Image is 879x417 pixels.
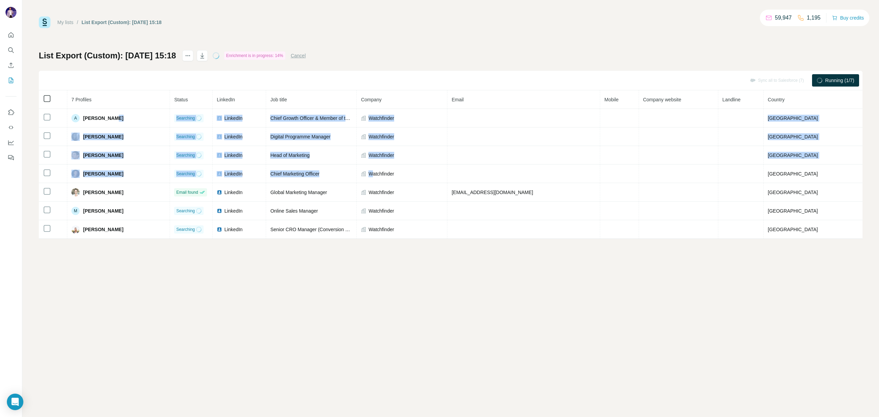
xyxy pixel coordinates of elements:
span: Chief Marketing Officer [270,171,319,177]
span: Company [361,97,381,102]
img: Avatar [71,188,80,196]
span: LinkedIn [224,170,242,177]
span: [EMAIL_ADDRESS][DOMAIN_NAME] [452,190,533,195]
span: Senior CRO Manager (Conversion Rate Optimisation) [270,227,385,232]
img: LinkedIn logo [217,190,222,195]
span: LinkedIn [224,226,242,233]
span: Online Sales Manager [270,208,318,214]
span: Watchfinder [368,133,394,140]
span: LinkedIn [224,207,242,214]
button: Use Surfe on LinkedIn [5,106,16,119]
button: Feedback [5,151,16,164]
span: Chief Growth Officer & Member of the Executive Committee [270,115,397,121]
span: Searching [176,208,195,214]
img: Avatar [71,170,80,178]
span: Digital Programme Manager [270,134,330,139]
span: LinkedIn [224,115,242,122]
span: [PERSON_NAME] [83,152,123,159]
span: Watchfinder [368,115,394,122]
div: Enrichment is in progress: 14% [224,52,285,60]
span: Email [452,97,464,102]
button: Dashboard [5,136,16,149]
img: LinkedIn logo [217,115,222,121]
li: / [77,19,78,26]
span: [GEOGRAPHIC_DATA] [768,171,818,177]
span: LinkedIn [224,152,242,159]
span: Watchfinder [368,189,394,196]
span: Global Marketing Manager [270,190,327,195]
span: Head of Marketing [270,153,309,158]
span: Job title [270,97,287,102]
span: Email found [176,189,198,195]
span: [PERSON_NAME] [83,170,123,177]
span: [GEOGRAPHIC_DATA] [768,153,818,158]
img: Avatar [71,133,80,141]
span: Watchfinder [368,170,394,177]
img: LinkedIn logo [217,153,222,158]
div: M [71,207,80,215]
button: Buy credits [832,13,864,23]
p: 59,947 [775,14,792,22]
img: LinkedIn logo [217,227,222,232]
img: Avatar [5,7,16,18]
span: Company website [643,97,681,102]
span: 7 Profiles [71,97,91,102]
button: Cancel [291,52,306,59]
button: Use Surfe API [5,121,16,134]
img: Avatar [71,225,80,234]
button: Search [5,44,16,56]
div: A [71,114,80,122]
span: LinkedIn [224,189,242,196]
img: LinkedIn logo [217,134,222,139]
span: Searching [176,152,195,158]
button: My lists [5,74,16,87]
span: Status [174,97,188,102]
button: actions [182,50,193,61]
span: Watchfinder [368,207,394,214]
span: [PERSON_NAME] [83,133,123,140]
span: Searching [176,115,195,121]
span: Mobile [604,97,618,102]
img: Surfe Logo [39,16,50,28]
span: [PERSON_NAME] [83,115,123,122]
span: Searching [176,134,195,140]
span: [GEOGRAPHIC_DATA] [768,190,818,195]
span: LinkedIn [217,97,235,102]
span: [GEOGRAPHIC_DATA] [768,115,818,121]
span: [PERSON_NAME] [83,226,123,233]
span: Running (1/7) [825,77,854,84]
span: [GEOGRAPHIC_DATA] [768,227,818,232]
span: LinkedIn [224,133,242,140]
span: Watchfinder [368,226,394,233]
img: LinkedIn logo [217,171,222,177]
span: [GEOGRAPHIC_DATA] [768,134,818,139]
span: Watchfinder [368,152,394,159]
p: 1,195 [807,14,821,22]
span: Country [768,97,785,102]
span: [GEOGRAPHIC_DATA] [768,208,818,214]
button: Quick start [5,29,16,41]
button: Enrich CSV [5,59,16,71]
span: [PERSON_NAME] [83,189,123,196]
span: Searching [176,226,195,233]
a: My lists [57,20,73,25]
span: Landline [722,97,741,102]
img: LinkedIn logo [217,208,222,214]
div: List Export (Custom): [DATE] 15:18 [82,19,162,26]
span: Searching [176,171,195,177]
img: Avatar [71,151,80,159]
div: Open Intercom Messenger [7,394,23,410]
span: [PERSON_NAME] [83,207,123,214]
h1: List Export (Custom): [DATE] 15:18 [39,50,176,61]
